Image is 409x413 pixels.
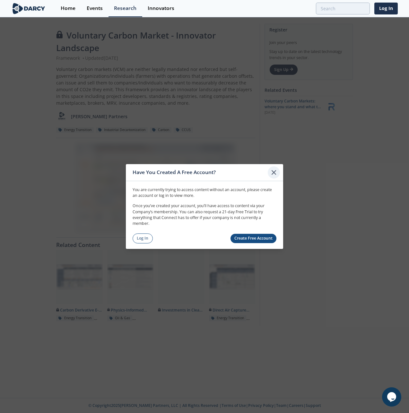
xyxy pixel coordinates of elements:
a: Log In [133,233,153,243]
p: You are currently trying to access content without an account, please create an account or log in... [133,187,276,198]
input: Advanced Search [316,3,370,14]
a: Log In [374,3,398,14]
iframe: chat widget [382,387,403,407]
div: Home [61,6,75,11]
div: Events [87,6,103,11]
a: Create Free Account [231,234,277,243]
div: Have You Created A Free Account? [133,166,268,179]
div: Research [114,6,136,11]
p: Once you’ve created your account, you’ll have access to content via your Company’s membership. Yo... [133,203,276,227]
img: logo-wide.svg [11,3,46,14]
div: Innovators [148,6,174,11]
